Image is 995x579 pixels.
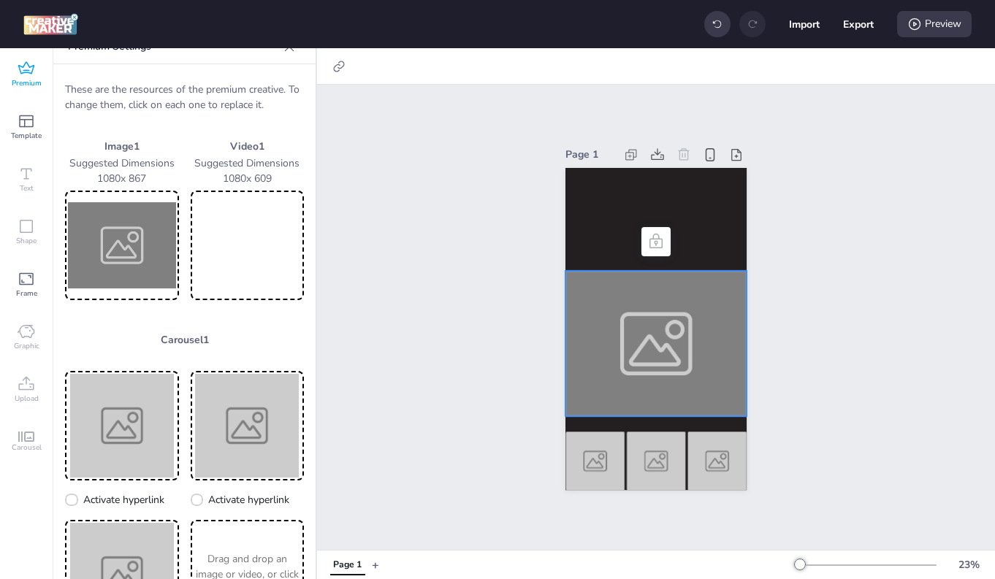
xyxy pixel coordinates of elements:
[333,559,362,572] div: Page 1
[323,552,372,578] div: Tabs
[12,442,42,453] span: Carousel
[11,130,42,142] span: Template
[16,235,37,247] span: Shape
[565,147,615,162] div: Page 1
[14,340,39,352] span: Graphic
[191,139,305,154] p: Video 1
[15,393,39,404] span: Upload
[65,156,179,171] p: Suggested Dimensions
[897,11,972,37] div: Preview
[951,557,986,572] div: 23 %
[16,288,37,299] span: Frame
[68,193,176,297] img: Preview
[65,139,179,154] p: Image 1
[191,171,305,186] p: 1080 x 609
[12,77,42,89] span: Premium
[65,82,304,112] p: These are the resources of the premium creative. To change them, click on each one to replace it.
[83,492,164,507] span: Activate hyperlink
[843,9,874,39] button: Export
[191,156,305,171] p: Suggested Dimensions
[68,374,176,478] img: Preview
[194,374,302,478] img: Preview
[208,492,289,507] span: Activate hyperlink
[65,332,304,348] p: Carousel 1
[65,171,179,186] p: 1080 x 867
[23,13,78,35] img: logo Creative Maker
[789,9,820,39] button: Import
[20,183,34,194] span: Text
[372,552,379,578] button: +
